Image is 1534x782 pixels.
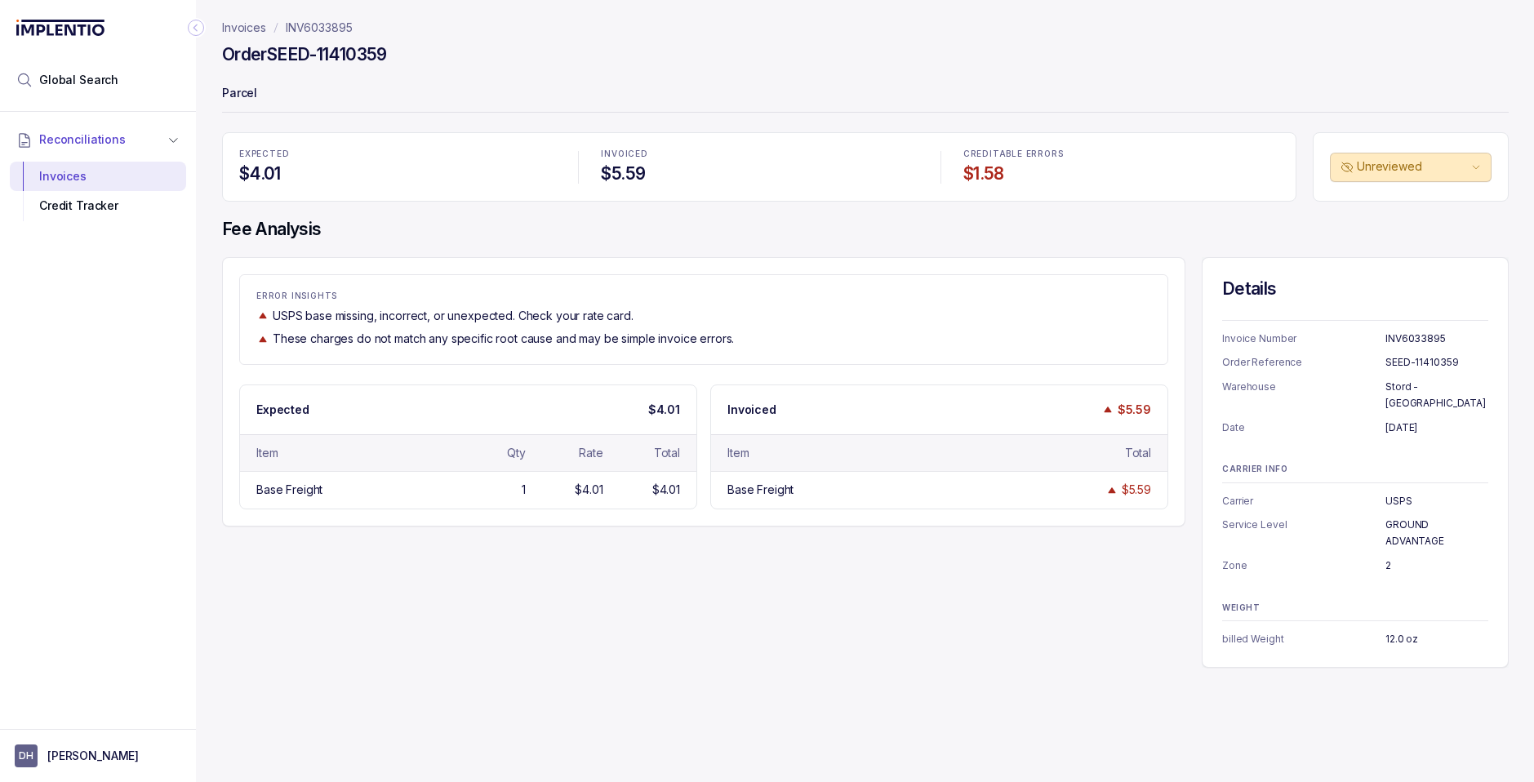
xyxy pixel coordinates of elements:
h4: $5.59 [601,162,917,185]
span: Global Search [39,72,118,88]
ul: Information Summary [1222,331,1488,435]
h4: Order SEED-11410359 [222,43,387,66]
img: trend image [256,309,269,322]
p: CARRIER INFO [1222,464,1488,474]
p: INV6033895 [1385,331,1488,347]
div: Credit Tracker [23,191,173,220]
ul: Information Summary [1222,493,1488,574]
p: billed Weight [1222,631,1385,647]
p: Invoice Number [1222,331,1385,347]
img: trend image [1105,484,1118,496]
div: Total [654,445,680,461]
span: User initials [15,744,38,767]
h4: $4.01 [239,162,555,185]
p: USPS base missing, incorrect, or unexpected. Check your rate card. [273,308,634,324]
span: Reconciliations [39,131,126,148]
p: Expected [256,402,309,418]
button: User initials[PERSON_NAME] [15,744,181,767]
p: USPS [1385,493,1488,509]
p: [DATE] [1385,420,1488,436]
p: Carrier [1222,493,1385,509]
p: $4.01 [648,402,680,418]
p: $5.59 [1118,402,1151,418]
ul: Information Summary [1222,631,1488,647]
div: Total [1125,445,1151,461]
div: Item [727,445,749,461]
p: Order Reference [1222,354,1385,371]
img: trend image [256,333,269,345]
p: Stord - [GEOGRAPHIC_DATA] [1385,379,1488,411]
p: ERROR INSIGHTS [256,291,1151,301]
p: Warehouse [1222,379,1385,411]
p: Unreviewed [1357,158,1468,175]
a: INV6033895 [286,20,353,36]
p: INVOICED [601,149,917,159]
div: Reconciliations [10,158,186,224]
div: Base Freight [256,482,322,498]
a: Invoices [222,20,266,36]
div: $5.59 [1122,482,1151,498]
nav: breadcrumb [222,20,353,36]
img: trend image [1101,403,1114,415]
div: $4.01 [575,482,602,498]
h4: Details [1222,278,1488,300]
p: 2 [1385,558,1488,574]
p: SEED-11410359 [1385,354,1488,371]
p: Zone [1222,558,1385,574]
div: Collapse Icon [186,18,206,38]
p: [PERSON_NAME] [47,748,139,764]
p: WEIGHT [1222,603,1488,613]
div: Invoices [23,162,173,191]
p: Date [1222,420,1385,436]
p: Invoiced [727,402,776,418]
p: 12.0 oz [1385,631,1488,647]
button: Unreviewed [1330,153,1492,182]
button: Reconciliations [10,122,186,158]
p: These charges do not match any specific root cause and may be simple invoice errors. [273,331,734,347]
div: Base Freight [727,482,794,498]
div: $4.01 [652,482,680,498]
p: EXPECTED [239,149,555,159]
div: 1 [522,482,526,498]
div: Item [256,445,278,461]
p: Parcel [222,78,1509,111]
p: CREDITABLE ERRORS [963,149,1279,159]
p: GROUND ADVANTAGE [1385,517,1488,549]
h4: $1.58 [963,162,1279,185]
p: Service Level [1222,517,1385,549]
div: Qty [507,445,526,461]
div: Rate [579,445,602,461]
h4: Fee Analysis [222,218,1509,241]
